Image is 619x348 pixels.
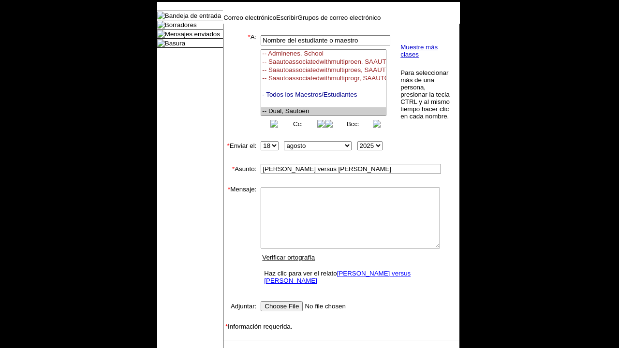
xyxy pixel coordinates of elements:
img: button_right.png [373,120,381,128]
img: spacer.gif [223,290,233,299]
a: Grupos de correo electrónico [298,14,381,21]
a: Basura [165,40,185,47]
td: Asunto: [223,162,256,176]
option: -- Dual, Sautoen [261,107,386,116]
option: -- Saautoassociatedwithmultiproes, SAAUTOASSOCIATEDWITHMULTIPROGRAMES [261,66,386,74]
td: Información requerida. [223,323,459,330]
img: spacer.gif [223,152,233,162]
a: Cc: [293,120,303,128]
img: spacer.gif [256,79,259,84]
img: spacer.gif [223,340,231,348]
a: Escribir [276,14,297,21]
a: Borradores [165,21,197,29]
img: spacer.gif [223,130,233,139]
img: folder_icon.gif [157,30,165,38]
img: spacer.gif [223,176,233,186]
img: spacer.gif [223,330,233,340]
img: folder_icon.gif [157,39,165,47]
a: Correo electrónico [223,14,276,21]
a: Verificar ortografía [262,254,315,261]
td: Mensaje: [223,186,256,290]
img: folder_icon.gif [157,21,165,29]
td: Adjuntar: [223,299,256,313]
img: spacer.gif [256,306,257,306]
td: Para seleccionar más de una persona, presionar la tecla CTRL y al mismo tiempo hacer clic en cada... [400,69,452,120]
td: A: [223,33,256,130]
a: Bcc: [347,120,359,128]
img: button_left.png [325,120,333,128]
img: button_right.png [317,120,325,128]
img: spacer.gif [223,313,233,323]
a: Muestre más clases [400,43,438,58]
a: Bandeja de entrada [165,12,221,19]
option: -- Saautoassociatedwithmultiprogr, SAAUTOASSOCIATEDWITHMULTIPROGRAMCLA [261,74,386,83]
td: Enviar el: [223,139,256,152]
img: button_left.png [270,120,278,128]
option: - Todos los Maestros/Estudiantes [261,91,386,99]
a: Mensajes enviados [165,30,220,38]
img: folder_icon.gif [157,12,165,19]
option: -- Saautoassociatedwithmultiproen, SAAUTOASSOCIATEDWITHMULTIPROGRAMEN [261,58,386,66]
td: Haz clic para ver el relato [262,267,439,287]
a: [PERSON_NAME] versus [PERSON_NAME] [264,270,411,284]
option: -- Adminenes, School [261,50,386,58]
